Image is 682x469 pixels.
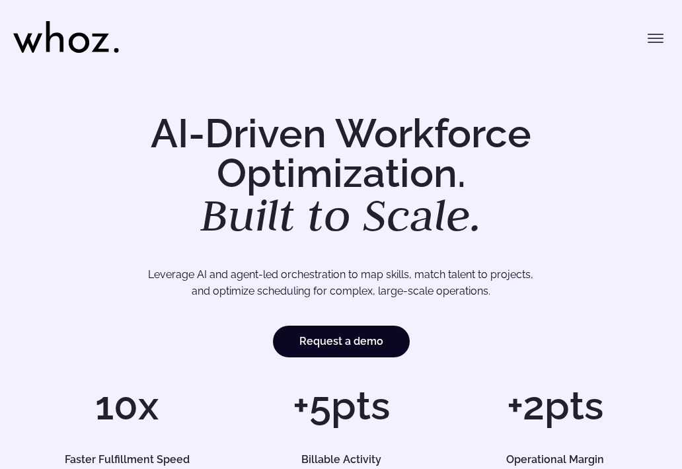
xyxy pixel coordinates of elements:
h5: Faster Fulfillment Speed [36,454,217,465]
h1: AI-Driven Workforce Optimization. [26,114,656,238]
h1: 10x [26,386,227,425]
button: Toggle menu [642,25,669,52]
h5: Billable Activity [250,454,432,465]
h5: Operational Margin [465,454,646,465]
p: Leverage AI and agent-led orchestration to map skills, match talent to projects, and optimize sch... [58,266,625,300]
a: Request a demo [273,326,410,357]
em: Built to Scale. [200,186,482,244]
h1: +5pts [241,386,441,425]
h1: +2pts [455,386,656,425]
